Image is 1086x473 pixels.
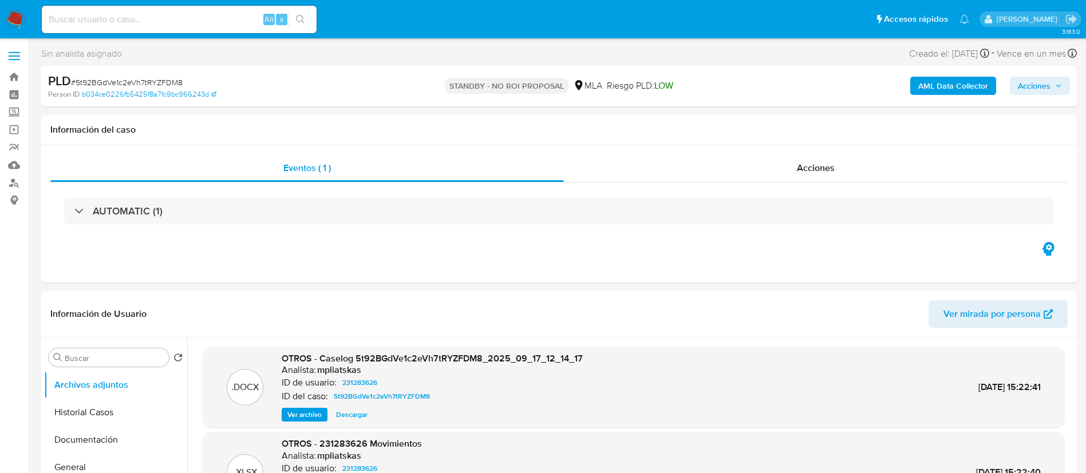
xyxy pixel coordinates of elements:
[44,399,187,426] button: Historial Casos
[65,353,164,363] input: Buscar
[282,377,337,388] p: ID de usuario:
[909,46,989,61] div: Creado el: [DATE]
[289,11,312,27] button: search-icon
[338,376,382,389] a: 231283626
[329,389,435,403] a: 5t92BGdVe1c2eVh7tRYZFDM8
[287,409,322,420] span: Ver archivo
[654,79,673,92] span: LOW
[173,353,183,365] button: Volver al orden por defecto
[42,12,317,27] input: Buscar usuario o caso...
[264,14,274,25] span: Alt
[1010,77,1070,95] button: Acciones
[797,161,835,174] span: Acciones
[280,14,283,25] span: s
[231,381,259,393] p: .DOCX
[336,409,368,420] span: Descargar
[573,80,602,92] div: MLA
[330,408,373,422] button: Descargar
[283,161,331,174] span: Eventos ( 1 )
[992,46,994,61] span: -
[50,308,147,320] h1: Información de Usuario
[943,300,1041,328] span: Ver mirada por persona
[978,380,1041,393] span: [DATE] 15:22:41
[44,426,187,454] button: Documentación
[44,371,187,399] button: Archivos adjuntos
[334,389,430,403] span: 5t92BGdVe1c2eVh7tRYZFDM8
[48,71,71,90] b: PLD
[342,376,377,389] span: 231283626
[64,198,1054,224] div: AUTOMATIC (1)
[884,13,948,25] span: Accesos rápidos
[82,89,216,100] a: b034ce0226fb5425f8a7fc9bc966243d
[53,353,62,362] button: Buscar
[282,408,327,422] button: Ver archivo
[41,47,122,60] span: Sin analista asignado
[445,78,568,94] p: STANDBY - NO ROI PROPOSAL
[918,77,988,95] b: AML Data Collector
[282,352,583,365] span: OTROS - Caselog 5t92BGdVe1c2eVh7tRYZFDM8_2025_09_17_12_14_17
[71,77,183,88] span: # 5t92BGdVe1c2eVh7tRYZFDM8
[282,450,316,462] p: Analista:
[317,364,361,376] h6: mpliatskas
[929,300,1068,328] button: Ver mirada por persona
[282,437,422,450] span: OTROS - 231283626 Movimientos
[910,77,996,95] button: AML Data Collector
[1065,13,1077,25] a: Salir
[282,391,328,402] p: ID del caso:
[48,89,80,100] b: Person ID
[93,205,163,217] h3: AUTOMATIC (1)
[997,14,1061,25] p: micaela.pliatskas@mercadolibre.com
[317,450,361,462] h6: mpliatskas
[282,364,316,376] p: Analista:
[50,124,1068,136] h1: Información del caso
[997,47,1066,60] span: Vence en un mes
[607,80,673,92] span: Riesgo PLD:
[1018,77,1051,95] span: Acciones
[959,14,969,24] a: Notificaciones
